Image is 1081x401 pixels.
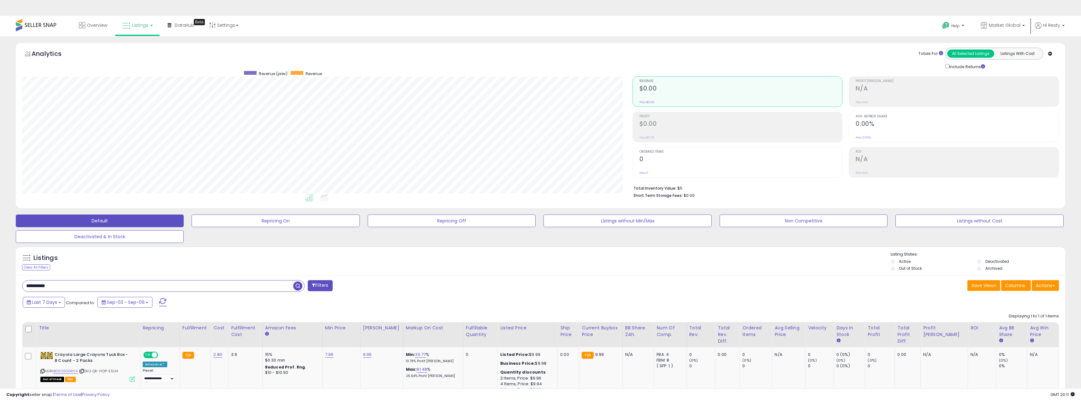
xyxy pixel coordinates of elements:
[175,22,194,28] span: DataHub
[868,358,876,363] small: (0%)
[856,80,1059,83] span: Profit [PERSON_NAME]
[625,352,649,357] div: N/A
[363,351,372,358] a: 9.99
[6,392,29,398] strong: Copyright
[897,325,918,345] div: Total Profit Diff.
[23,297,65,308] button: Last 7 Days
[923,325,965,338] div: Profit [PERSON_NAME]
[639,120,842,129] h2: $0.00
[500,360,535,366] b: Business Price:
[999,358,1008,363] small: (0%)
[143,369,175,383] div: Preset:
[895,215,1063,227] button: Listings without Cost
[633,186,676,191] b: Total Inventory Value:
[856,171,868,175] small: Prev: N/A
[406,351,415,357] b: Min:
[265,364,306,370] b: Reduced Prof. Rng.
[633,193,683,198] b: Short Term Storage Fees:
[182,325,208,331] div: Fulfillment
[265,370,318,375] div: $10 - $10.90
[306,71,322,76] span: Revenue
[856,156,1059,164] h2: N/A
[406,325,460,331] div: Markup on Cost
[976,16,1030,36] a: Market Global
[891,251,1065,257] p: Listing States:
[999,363,1027,369] div: 0%
[406,366,417,372] b: Max:
[325,325,358,331] div: Min Price
[500,387,553,392] div: 6 Items, Price: $9.92
[66,300,95,306] span: Compared to:
[40,352,135,381] div: ASIN:
[582,325,620,338] div: Current Buybox Price
[368,215,536,227] button: Repricing Off
[994,50,1041,58] button: Listings With Cost
[144,352,152,358] span: ON
[259,71,288,76] span: Revenue (prev)
[937,17,971,36] a: Help
[808,363,834,369] div: 0
[65,377,76,382] span: FBA
[163,16,199,35] a: DataHub
[500,381,553,387] div: 4 Items, Price: $9.94
[406,374,458,378] p: 25.64% Profit [PERSON_NAME]
[639,80,842,83] span: Revenue
[684,192,695,198] span: $0.00
[856,100,868,104] small: Prev: N/A
[999,352,1027,357] div: 0%
[403,322,463,347] th: The percentage added to the cost of goods (COGS) that forms the calculator for Min & Max prices.
[656,363,681,369] div: ( SFP: 1 )
[742,325,769,338] div: Ordered Items
[79,369,118,374] span: | SKU: QK-IYOP-ESUH
[836,352,865,357] div: 0 (0%)
[265,331,269,337] small: Amazon Fees.
[1050,392,1075,398] span: 2025-09-17 20:11 GMT
[560,352,574,357] div: 0.00
[265,357,318,363] div: $0.30 min
[742,358,751,363] small: (0%)
[500,369,546,375] b: Quantity discounts
[6,392,110,398] div: seller snap | |
[543,215,711,227] button: Listings without Min/Max
[947,50,994,58] button: All Selected Listings
[999,338,1003,344] small: Avg BB Share.
[971,325,994,331] div: ROI
[639,136,654,139] small: Prev: $0.00
[868,325,892,338] div: Total Profit
[971,352,991,357] div: N/A
[22,264,50,270] div: Clear All Filters
[54,392,81,398] a: Terms of Use
[107,299,145,305] span: Sep-03 - Sep-09
[1030,352,1054,357] div: N/A
[742,352,772,357] div: 0
[32,49,74,60] h5: Analytics
[406,352,458,363] div: %
[808,325,831,331] div: Velocity
[40,352,53,359] img: 51r8XVrf9kL._SL40_.jpg
[466,352,493,357] div: 0
[985,259,1009,264] label: Deactivated
[205,16,243,35] a: Settings
[182,352,194,359] small: FBA
[582,352,593,359] small: FBA
[213,351,222,358] a: 2.80
[500,369,553,375] div: :
[500,361,553,366] div: $9.98
[639,156,842,164] h2: 0
[74,16,112,35] a: Overview
[775,352,800,357] div: N/A
[689,352,715,357] div: 0
[406,359,458,363] p: 10.78% Profit [PERSON_NAME]
[985,266,1002,271] label: Archived
[836,338,840,344] small: Days In Stock.
[856,150,1059,154] span: ROI
[363,325,401,331] div: [PERSON_NAME]
[856,115,1059,118] span: Avg. Buybox Share
[157,352,167,358] span: OFF
[656,325,684,338] div: Num of Comp.
[1030,338,1034,344] small: Avg Win Price.
[868,363,894,369] div: 0
[417,366,427,373] a: 91.48
[265,325,320,331] div: Amazon Fees
[836,325,862,338] div: Days In Stock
